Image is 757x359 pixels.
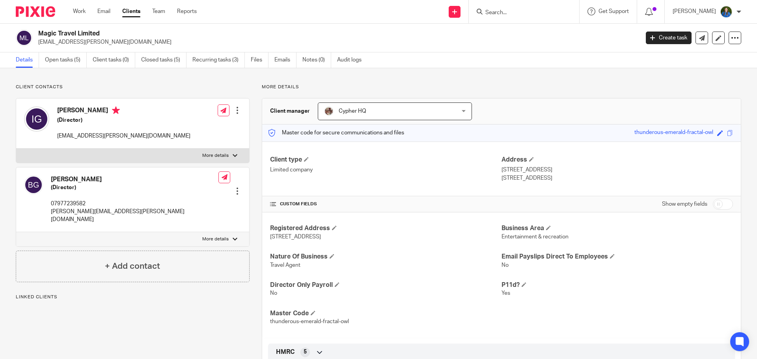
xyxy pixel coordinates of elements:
[57,132,190,140] p: [EMAIL_ADDRESS][PERSON_NAME][DOMAIN_NAME]
[122,7,140,15] a: Clients
[270,224,502,233] h4: Registered Address
[502,224,733,233] h4: Business Area
[202,236,229,242] p: More details
[262,84,741,90] p: More details
[485,9,556,17] input: Search
[24,175,43,194] img: svg%3E
[202,153,229,159] p: More details
[502,290,510,296] span: Yes
[270,253,502,261] h4: Nature Of Business
[337,52,367,68] a: Audit logs
[276,348,295,356] span: HMRC
[73,7,86,15] a: Work
[16,52,39,68] a: Details
[502,262,509,268] span: No
[502,156,733,164] h4: Address
[662,200,707,208] label: Show empty fields
[270,166,502,174] p: Limited company
[270,319,349,324] span: thunderous-emerald-fractal-owl
[141,52,186,68] a: Closed tasks (5)
[339,108,366,114] span: Cypher HQ
[324,106,334,116] img: A9EA1D9F-5CC4-4D49-85F1-B1749FAF3577.jpeg
[51,208,218,224] p: [PERSON_NAME][EMAIL_ADDRESS][PERSON_NAME][DOMAIN_NAME]
[270,309,502,318] h4: Master Code
[192,52,245,68] a: Recurring tasks (3)
[16,30,32,46] img: svg%3E
[16,6,55,17] img: Pixie
[112,106,120,114] i: Primary
[152,7,165,15] a: Team
[97,7,110,15] a: Email
[57,116,190,124] h5: (Director)
[673,7,716,15] p: [PERSON_NAME]
[502,234,569,240] span: Entertainment & recreation
[38,30,515,38] h2: Magic Travel Limited
[270,281,502,289] h4: Director Only Payroll
[646,32,692,44] a: Create task
[720,6,733,18] img: xxZt8RRI.jpeg
[93,52,135,68] a: Client tasks (0)
[502,166,733,174] p: [STREET_ADDRESS]
[502,281,733,289] h4: P11d?
[302,52,331,68] a: Notes (0)
[51,200,218,208] p: 07977239582
[270,262,300,268] span: Travel Agent
[16,84,250,90] p: Client contacts
[304,348,307,356] span: 5
[105,260,160,272] h4: + Add contact
[502,174,733,182] p: [STREET_ADDRESS]
[270,156,502,164] h4: Client type
[24,106,49,132] img: svg%3E
[270,107,310,115] h3: Client manager
[251,52,268,68] a: Files
[51,175,218,184] h4: [PERSON_NAME]
[634,128,713,138] div: thunderous-emerald-fractal-owl
[270,290,277,296] span: No
[274,52,296,68] a: Emails
[268,129,404,137] p: Master code for secure communications and files
[177,7,197,15] a: Reports
[38,38,634,46] p: [EMAIL_ADDRESS][PERSON_NAME][DOMAIN_NAME]
[51,184,218,192] h5: (Director)
[57,106,190,116] h4: [PERSON_NAME]
[270,234,321,240] span: [STREET_ADDRESS]
[270,201,502,207] h4: CUSTOM FIELDS
[16,294,250,300] p: Linked clients
[45,52,87,68] a: Open tasks (5)
[599,9,629,14] span: Get Support
[502,253,733,261] h4: Email Payslips Direct To Employees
